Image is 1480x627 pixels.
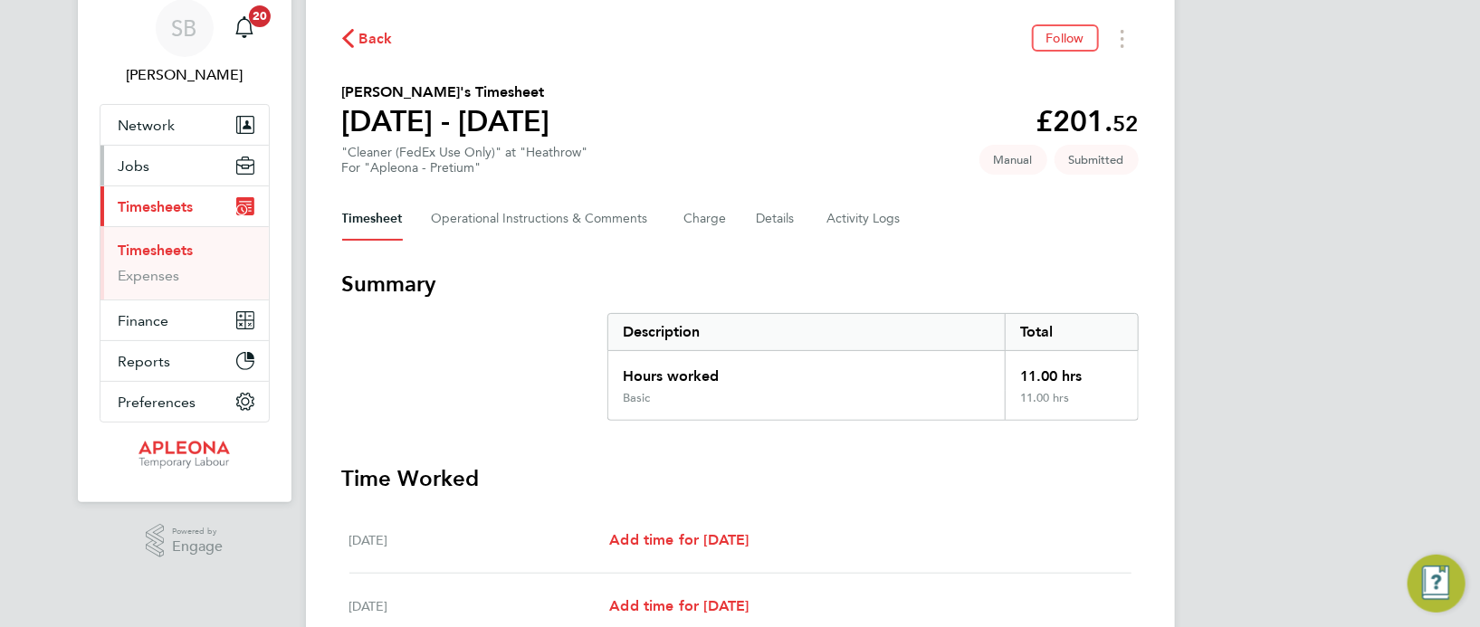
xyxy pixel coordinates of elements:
[172,16,197,40] span: SB
[359,28,393,50] span: Back
[827,197,903,241] button: Activity Logs
[609,597,749,614] span: Add time for [DATE]
[100,146,269,185] button: Jobs
[249,5,271,27] span: 20
[172,524,223,539] span: Powered by
[349,529,610,551] div: [DATE]
[342,81,550,103] h2: [PERSON_NAME]'s Timesheet
[119,353,171,370] span: Reports
[623,391,650,405] div: Basic
[119,394,196,411] span: Preferences
[172,539,223,555] span: Engage
[119,267,180,284] a: Expenses
[1036,104,1139,138] app-decimal: £201.
[608,314,1006,350] div: Description
[119,312,169,329] span: Finance
[1046,30,1084,46] span: Follow
[119,242,194,259] a: Timesheets
[342,27,393,50] button: Back
[1005,314,1137,350] div: Total
[342,103,550,139] h1: [DATE] - [DATE]
[1113,110,1139,137] span: 52
[979,145,1047,175] span: This timesheet was manually created.
[119,198,194,215] span: Timesheets
[342,464,1139,493] h3: Time Worked
[342,270,1139,299] h3: Summary
[119,157,150,175] span: Jobs
[609,529,749,551] a: Add time for [DATE]
[342,160,588,176] div: For "Apleona - Pretium"
[684,197,728,241] button: Charge
[100,226,269,299] div: Timesheets
[1005,351,1137,391] div: 11.00 hrs
[757,197,798,241] button: Details
[608,351,1006,391] div: Hours worked
[1106,24,1139,52] button: Timesheets Menu
[609,595,749,617] a: Add time for [DATE]
[146,524,223,558] a: Powered byEngage
[349,595,610,617] div: [DATE]
[432,197,655,241] button: Operational Instructions & Comments
[1005,391,1137,420] div: 11.00 hrs
[100,382,269,422] button: Preferences
[100,441,270,470] a: Go to home page
[100,64,270,86] span: Suzanne Bell
[609,531,749,548] span: Add time for [DATE]
[1055,145,1139,175] span: This timesheet is Submitted.
[100,341,269,381] button: Reports
[1408,555,1466,613] button: Engage Resource Center
[119,117,176,134] span: Network
[138,441,231,470] img: apleona-logo-retina.png
[342,197,403,241] button: Timesheet
[100,186,269,226] button: Timesheets
[1032,24,1099,52] button: Follow
[100,300,269,340] button: Finance
[342,145,588,176] div: "Cleaner (FedEx Use Only)" at "Heathrow"
[100,105,269,145] button: Network
[607,313,1139,421] div: Summary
